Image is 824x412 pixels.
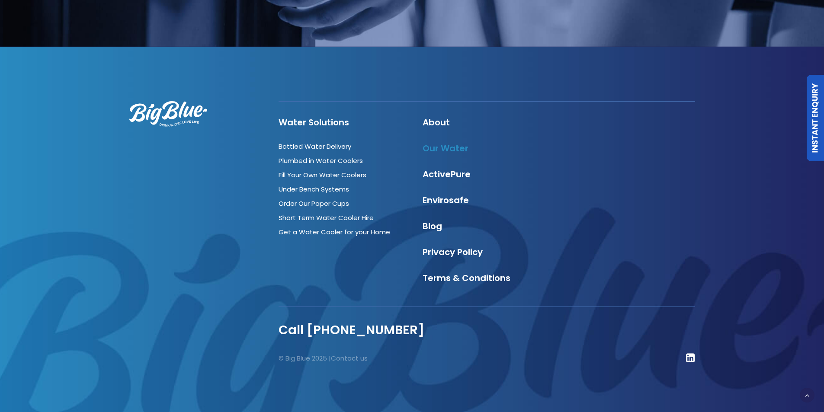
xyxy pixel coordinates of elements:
a: Fill Your Own Water Coolers [279,170,366,179]
a: Short Term Water Cooler Hire [279,213,374,222]
h4: Water Solutions [279,117,407,128]
a: Envirosafe [423,194,469,206]
a: Terms & Conditions [423,272,510,284]
a: About [423,116,450,128]
a: Get a Water Cooler for your Home [279,227,390,236]
a: Under Bench Systems [279,185,349,194]
a: Bottled Water Delivery [279,142,351,151]
p: © Big Blue 2025 | [279,353,479,364]
a: Plumbed in Water Coolers [279,156,363,165]
iframe: Chatbot [767,355,812,400]
a: Call [PHONE_NUMBER] [279,321,424,339]
a: Blog [423,220,442,232]
a: Order Our Paper Cups [279,199,349,208]
a: Contact us [331,354,368,363]
a: Our Water [423,142,468,154]
a: Instant Enquiry [807,75,824,161]
a: Privacy Policy [423,246,483,258]
a: ActivePure [423,168,471,180]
